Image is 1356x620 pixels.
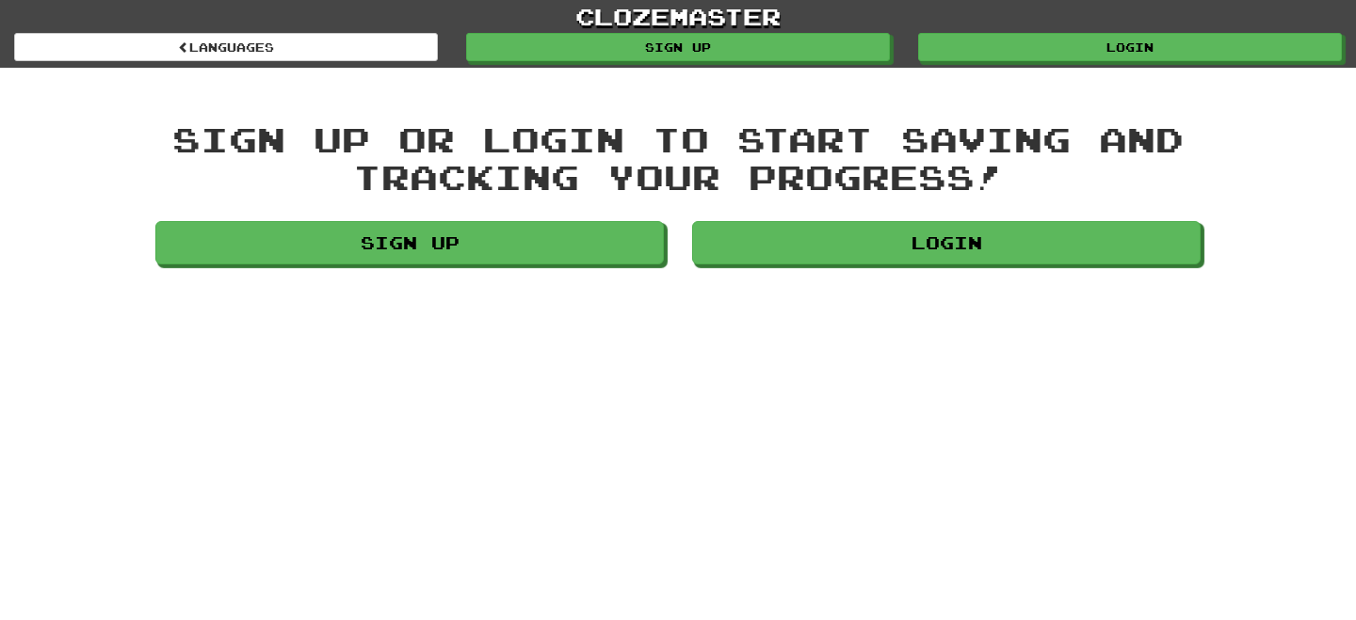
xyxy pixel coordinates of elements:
div: Sign up or login to start saving and tracking your progress! [155,120,1201,195]
a: Sign up [155,221,664,264]
a: Sign up [466,33,890,61]
a: Languages [14,33,438,61]
a: Login [692,221,1201,264]
a: Login [918,33,1342,61]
